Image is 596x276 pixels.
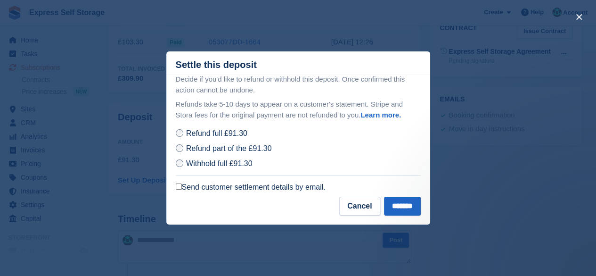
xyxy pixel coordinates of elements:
[186,129,247,137] span: Refund full £91.30
[176,184,182,190] input: Send customer settlement details by email.
[176,129,183,137] input: Refund full £91.30
[186,144,271,152] span: Refund part of the £91.30
[176,59,257,70] div: Settle this deposit
[176,74,421,95] p: Decide if you'd like to refund or withhold this deposit. Once confirmed this action cannot be und...
[339,197,380,216] button: Cancel
[176,159,183,167] input: Withhold full £91.30
[176,99,421,120] p: Refunds take 5-10 days to appear on a customer's statement. Stripe and Stora fees for the origina...
[360,111,401,119] a: Learn more.
[176,183,326,192] label: Send customer settlement details by email.
[176,144,183,152] input: Refund part of the £91.30
[572,9,587,25] button: close
[186,159,253,167] span: Withhold full £91.30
